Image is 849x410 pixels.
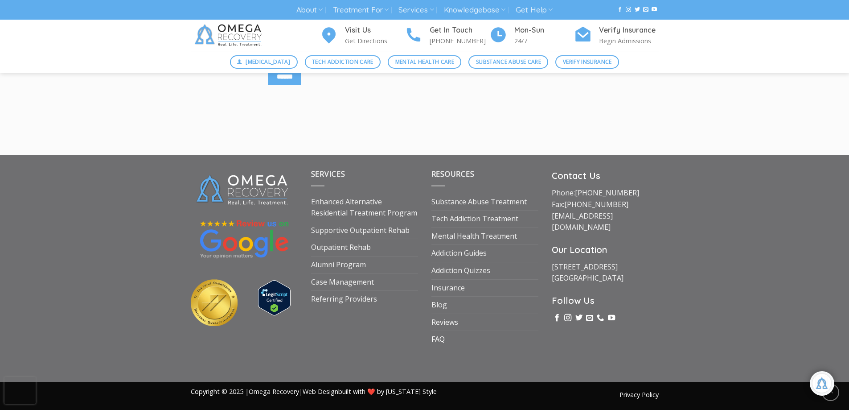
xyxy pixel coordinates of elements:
[296,2,323,18] a: About
[430,25,489,36] h4: Get In Touch
[431,262,490,279] a: Addiction Quizzes
[444,2,505,18] a: Knowledgebase
[563,58,612,66] span: Verify Insurance
[311,257,366,273] a: Alumni Program
[514,25,574,36] h4: Mon-Sun
[575,188,639,198] a: [PHONE_NUMBER]
[303,387,338,396] a: Web Design
[312,58,373,66] span: Tech Addiction Care
[552,294,659,308] h3: Follow Us
[311,222,410,239] a: Supportive Outpatient Rehab
[586,314,593,322] a: Send us an email
[398,2,434,18] a: Services
[431,245,487,262] a: Addiction Guides
[552,187,659,233] p: Phone: Fax:
[311,291,377,308] a: Referring Providers
[431,211,518,228] a: Tech Addiction Treatment
[4,377,36,404] iframe: reCAPTCHA
[554,314,561,322] a: Follow on Facebook
[599,36,659,46] p: Begin Admissions
[305,55,381,69] a: Tech Addiction Care
[311,274,374,291] a: Case Management
[564,314,571,322] a: Follow on Instagram
[608,314,615,322] a: Follow on YouTube
[431,331,445,348] a: FAQ
[552,170,600,181] strong: Contact Us
[468,55,548,69] a: Substance Abuse Care
[431,297,447,314] a: Blog
[431,314,458,331] a: Reviews
[431,228,517,245] a: Mental Health Treatment
[626,7,631,13] a: Follow on Instagram
[191,20,269,51] img: Omega Recovery
[552,262,623,283] a: [STREET_ADDRESS][GEOGRAPHIC_DATA]
[320,25,405,46] a: Visit Us Get Directions
[345,25,405,36] h4: Visit Us
[431,169,475,179] span: Resources
[476,58,541,66] span: Substance Abuse Care
[258,280,291,315] img: Verify Approval for www.omegarecovery.org
[311,194,418,222] a: Enhanced Alternative Residential Treatment Program
[599,25,659,36] h4: Verify Insurance
[643,7,648,13] a: Send us an email
[575,314,582,322] a: Follow on Twitter
[564,199,628,209] a: [PHONE_NUMBER]
[258,292,291,302] a: Verify LegitScript Approval for www.omegarecovery.org
[405,25,489,46] a: Get In Touch [PHONE_NUMBER]
[311,169,345,179] span: Services
[333,2,389,18] a: Treatment For
[574,25,659,46] a: Verify Insurance Begin Admissions
[552,243,659,257] h3: Our Location
[311,239,371,256] a: Outpatient Rehab
[635,7,640,13] a: Follow on Twitter
[345,36,405,46] p: Get Directions
[246,58,290,66] span: [MEDICAL_DATA]
[230,55,298,69] a: [MEDICAL_DATA]
[552,211,613,232] a: [EMAIL_ADDRESS][DOMAIN_NAME]
[191,387,437,396] span: Copyright © 2025 | | built with ❤️ by [US_STATE] Style
[597,314,604,322] a: Call us
[431,280,465,297] a: Insurance
[619,390,659,399] a: Privacy Policy
[249,387,299,396] a: Omega Recovery
[431,194,527,211] a: Substance Abuse Treatment
[388,55,461,69] a: Mental Health Care
[430,36,489,46] p: [PHONE_NUMBER]
[617,7,623,13] a: Follow on Facebook
[555,55,619,69] a: Verify Insurance
[652,7,657,13] a: Follow on YouTube
[514,36,574,46] p: 24/7
[516,2,553,18] a: Get Help
[395,58,454,66] span: Mental Health Care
